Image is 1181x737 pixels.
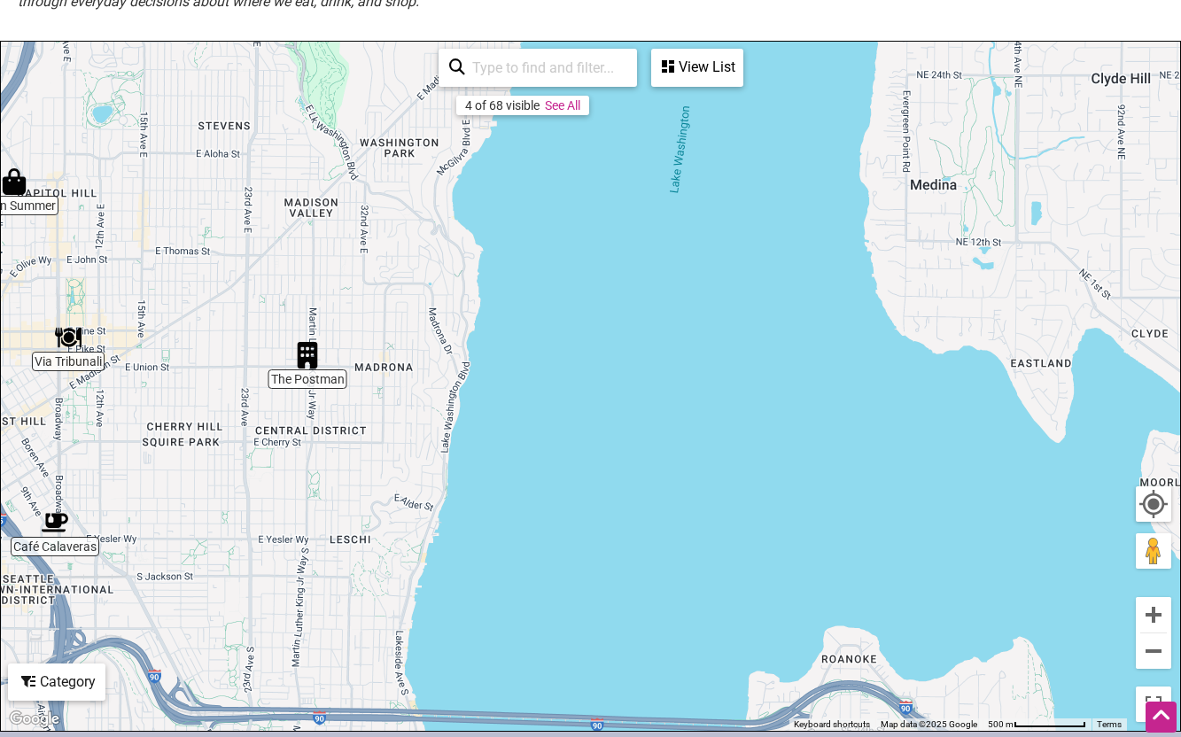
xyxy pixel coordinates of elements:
[5,708,64,731] a: Open this area in Google Maps (opens a new window)
[881,719,977,729] span: Map data ©2025 Google
[1146,702,1177,733] div: Scroll Back to Top
[439,49,637,87] div: Type to search and filter
[55,324,82,351] div: Via Tribunali
[1136,633,1171,669] button: Zoom out
[988,719,1014,729] span: 500 m
[651,49,743,87] div: See a list of the visible businesses
[42,509,68,536] div: Café Calaveras
[5,708,64,731] img: Google
[983,718,1092,731] button: Map Scale: 500 m per 78 pixels
[1136,533,1171,569] button: Drag Pegman onto the map to open Street View
[465,50,626,85] input: Type to find and filter...
[1136,597,1171,632] button: Zoom in
[1136,486,1171,522] button: Your Location
[1097,719,1122,729] a: Terms
[794,718,870,731] button: Keyboard shortcuts
[1134,685,1173,724] button: Toggle fullscreen view
[8,663,105,701] div: Filter by category
[10,665,104,699] div: Category
[545,98,580,112] a: See All
[294,342,321,368] div: The Postman
[1,168,27,195] div: Indian Summer
[653,50,742,84] div: View List
[465,98,540,112] div: 4 of 68 visible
